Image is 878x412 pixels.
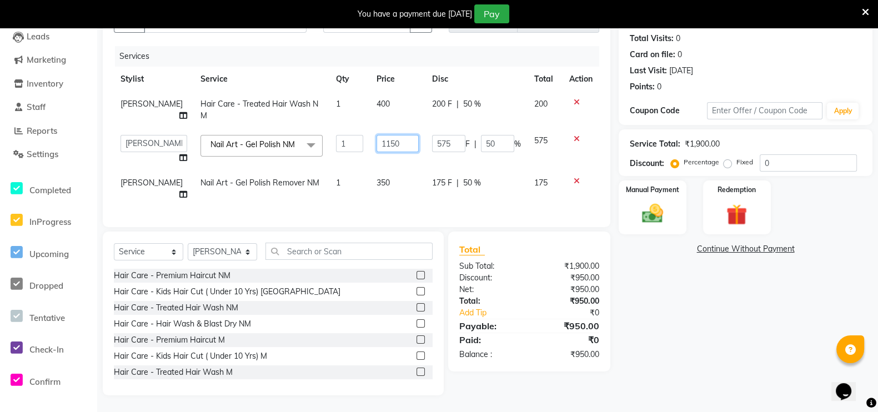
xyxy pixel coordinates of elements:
div: Net: [451,284,529,295]
div: Coupon Code [630,105,707,117]
span: 575 [534,135,548,145]
div: Total: [451,295,529,307]
label: Percentage [684,157,719,167]
div: ₹950.00 [529,349,608,360]
span: | [456,177,459,189]
span: | [474,138,476,150]
div: ₹950.00 [529,284,608,295]
span: Inventory [27,78,63,89]
span: Marketing [27,54,66,65]
span: Check-In [29,344,64,355]
span: Nail Art - Gel Polish NM [210,139,295,149]
th: Service [194,67,329,92]
div: Discount: [630,158,664,169]
span: | [456,98,459,110]
span: 400 [377,99,390,109]
div: Hair Care - Premium Haircut M [114,334,225,346]
label: Redemption [718,185,756,195]
div: ₹950.00 [529,272,608,284]
span: 200 [534,99,548,109]
button: Pay [474,4,509,23]
button: Apply [827,103,859,119]
a: Staff [3,101,94,114]
a: Reports [3,125,94,138]
span: 1 [336,178,340,188]
div: You have a payment due [DATE] [358,8,472,20]
span: Confirm [29,376,61,387]
div: ₹950.00 [529,295,608,307]
div: Hair Care - Hair Wash & Blast Dry NM [114,318,251,330]
div: Services [115,46,608,67]
span: Nail Art - Gel Polish Remover NM [200,178,319,188]
div: ₹0 [543,307,608,319]
span: % [514,138,521,150]
span: 175 [534,178,548,188]
span: Upcoming [29,249,69,259]
div: Hair Care - Premium Haircut NM [114,270,230,282]
img: _gift.svg [720,202,754,228]
span: InProgress [29,217,71,227]
label: Manual Payment [626,185,679,195]
span: Reports [27,125,57,136]
span: Settings [27,149,58,159]
label: Fixed [736,157,753,167]
div: Balance : [451,349,529,360]
div: ₹0 [529,333,608,346]
span: 200 F [432,98,452,110]
a: Leads [3,31,94,43]
span: 50 % [463,177,481,189]
div: 0 [678,49,682,61]
th: Price [370,67,425,92]
div: [DATE] [669,65,693,77]
a: Add Tip [451,307,542,319]
input: Enter Offer / Coupon Code [707,102,823,119]
th: Total [528,67,563,92]
div: Hair Care - Treated Hair Wash M [114,366,233,378]
div: Last Visit: [630,65,667,77]
div: Hair Care - Kids Hair Cut ( Under 10 Yrs) [GEOGRAPHIC_DATA] [114,286,340,298]
div: ₹1,900.00 [685,138,720,150]
span: [PERSON_NAME] [121,99,183,109]
span: Completed [29,185,71,195]
span: 1 [336,99,340,109]
span: Hair Care - Treated Hair Wash NM [200,99,318,120]
span: 350 [377,178,390,188]
img: _cash.svg [635,202,669,225]
div: Paid: [451,333,529,346]
th: Action [563,67,599,92]
span: Leads [27,31,49,42]
div: 0 [657,81,661,93]
div: Card on file: [630,49,675,61]
input: Search or Scan [265,243,433,260]
span: Staff [27,102,46,112]
a: Continue Without Payment [621,243,870,255]
th: Disc [425,67,528,92]
a: Settings [3,148,94,161]
div: Points: [630,81,655,93]
span: 50 % [463,98,481,110]
div: 0 [676,33,680,44]
span: [PERSON_NAME] [121,178,183,188]
iframe: chat widget [831,368,867,401]
span: Dropped [29,280,63,291]
th: Qty [329,67,370,92]
div: Hair Care - Kids Hair Cut ( Under 10 Yrs) M [114,350,267,362]
div: Service Total: [630,138,680,150]
div: Hair Care - Treated Hair Wash NM [114,302,238,314]
div: ₹1,900.00 [529,260,608,272]
div: Total Visits: [630,33,674,44]
span: Tentative [29,313,65,323]
th: Stylist [114,67,194,92]
a: x [295,139,300,149]
span: F [465,138,470,150]
div: Payable: [451,319,529,333]
a: Inventory [3,78,94,91]
div: Sub Total: [451,260,529,272]
div: Discount: [451,272,529,284]
a: Marketing [3,54,94,67]
span: Total [459,244,485,255]
div: ₹950.00 [529,319,608,333]
span: 175 F [432,177,452,189]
